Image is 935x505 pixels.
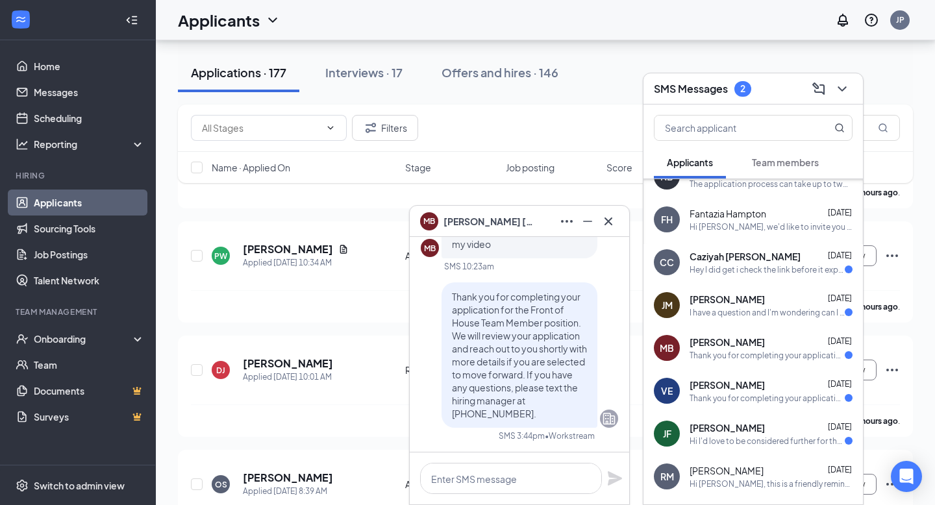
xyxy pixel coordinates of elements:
button: Filter Filters [352,115,418,141]
div: Hiring [16,170,142,181]
div: Availability [405,478,498,491]
a: Messages [34,79,145,105]
svg: MagnifyingGlass [834,123,845,133]
div: Hey I did get i check the link before it expired [690,264,845,275]
span: Caziyah [PERSON_NAME] [690,250,801,263]
span: [DATE] [828,422,852,432]
svg: Filter [363,120,379,136]
b: 5 hours ago [855,302,898,312]
div: JM [662,299,673,312]
span: [DATE] [828,379,852,389]
a: Team [34,352,145,378]
b: 6 hours ago [855,416,898,426]
button: ChevronDown [832,79,853,99]
button: Minimize [577,211,598,232]
div: Onboarding [34,332,134,345]
svg: Ellipses [884,362,900,378]
span: [PERSON_NAME] [690,336,765,349]
svg: Company [601,411,617,426]
span: [PERSON_NAME] [690,464,764,477]
button: Cross [598,211,619,232]
span: [DATE] [828,336,852,346]
div: PW [214,251,227,262]
span: Stage [405,161,431,174]
svg: Ellipses [884,248,900,264]
div: Hi [PERSON_NAME], we'd like to invite you to a meeting with [DEMOGRAPHIC_DATA]-fil-A for Back of ... [690,221,853,232]
div: MB [660,341,674,354]
button: Ellipses [556,211,577,232]
div: JP [896,14,904,25]
span: Job posting [506,161,555,174]
svg: Cross [601,214,616,229]
span: Score [606,161,632,174]
div: Thank you for completing your application for the Leadership Position position. We will review yo... [690,393,845,404]
a: Talent Network [34,267,145,293]
div: Applied [DATE] 10:34 AM [243,256,349,269]
div: 2 [740,83,745,94]
span: Fantazia Hampton [690,207,766,220]
div: SMS 10:23am [444,261,494,272]
svg: UserCheck [16,332,29,345]
a: Scheduling [34,105,145,131]
div: VE [661,384,673,397]
span: [PERSON_NAME] [690,378,765,391]
svg: MagnifyingGlass [878,123,888,133]
div: Interviews · 17 [325,64,403,80]
svg: QuestionInfo [864,12,879,28]
div: Availability [405,249,498,262]
span: Thank you for completing your application for the Front of House Team Member position. We will re... [452,291,587,419]
svg: Collapse [125,14,138,27]
div: MB [424,243,436,254]
h5: [PERSON_NAME] [243,242,333,256]
div: OS [215,479,227,490]
div: JF [663,427,671,440]
span: • Workstream [545,430,595,441]
svg: Ellipses [884,476,900,492]
div: FH [661,213,673,226]
div: RM [660,470,674,483]
svg: Analysis [16,138,29,151]
span: Team members [752,156,819,168]
div: Open Intercom Messenger [891,461,922,492]
span: [PERSON_NAME] [690,293,765,306]
button: ComposeMessage [808,79,829,99]
div: CC [660,256,674,269]
h3: SMS Messages [654,82,728,96]
svg: ComposeMessage [811,81,827,97]
svg: Settings [16,479,29,492]
span: [PERSON_NAME] [690,421,765,434]
div: Offers and hires · 146 [442,64,558,80]
a: Job Postings [34,241,145,267]
div: DJ [216,365,225,376]
div: Hi [PERSON_NAME], this is a friendly reminder. Please select an interview time slot for your Fron... [690,478,853,489]
div: Applications · 177 [191,64,286,80]
div: Hi I'd love to be considered further for the position I've applied for . I hope to hear from you ... [690,436,845,447]
svg: ChevronDown [834,81,850,97]
div: Review Stage [405,363,498,376]
div: Switch to admin view [34,479,125,492]
div: SMS 3:44pm [499,430,545,441]
input: All Stages [202,121,320,135]
svg: Document [338,244,349,254]
svg: Plane [607,471,623,486]
h5: [PERSON_NAME] [243,471,333,485]
input: Search applicant [654,116,808,140]
div: Applied [DATE] 8:39 AM [243,485,333,498]
span: Name · Applied On [212,161,290,174]
div: Applied [DATE] 10:01 AM [243,371,333,384]
a: SurveysCrown [34,404,145,430]
span: [DATE] [828,208,852,217]
h1: Applicants [178,9,260,31]
h5: [PERSON_NAME] [243,356,333,371]
svg: ChevronDown [325,123,336,133]
div: Team Management [16,306,142,317]
svg: Minimize [580,214,595,229]
svg: Notifications [835,12,851,28]
span: [PERSON_NAME] [PERSON_NAME] [443,214,534,228]
a: Home [34,53,145,79]
a: DocumentsCrown [34,378,145,404]
span: [DATE] [828,293,852,303]
span: [DATE] [828,465,852,474]
div: Reporting [34,138,145,151]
